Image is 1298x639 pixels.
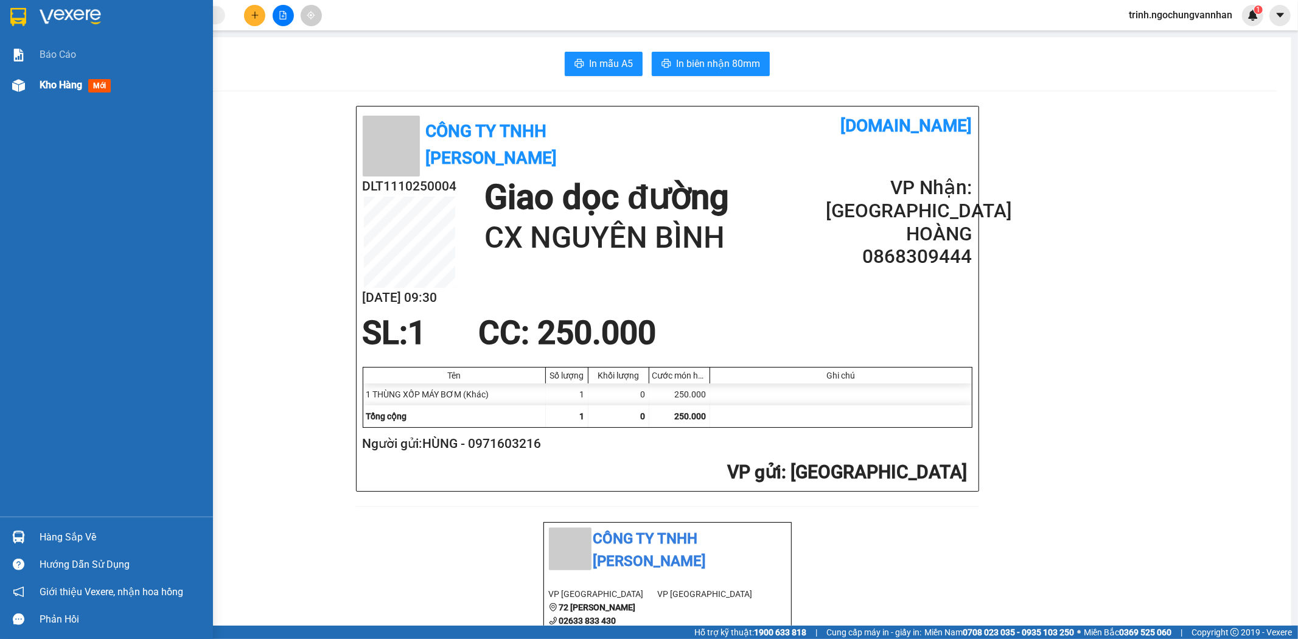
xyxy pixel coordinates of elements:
div: 250.000 [649,383,710,405]
h2: HOÀNG [826,223,972,246]
span: Hỗ trợ kỹ thuật: [694,626,806,639]
h2: DLT1110250004 [363,176,457,197]
div: Ghi chú [713,371,969,380]
b: Công ty TNHH [PERSON_NAME] [426,121,557,168]
span: Cung cấp máy in - giấy in: [826,626,921,639]
strong: 1900 633 818 [754,627,806,637]
div: 0 [588,383,649,405]
h1: Giao dọc đường [484,176,729,218]
span: question-circle [13,559,24,570]
span: Miền Nam [924,626,1074,639]
span: 1 [408,314,427,352]
span: plus [251,11,259,19]
span: aim [307,11,315,19]
span: Miền Bắc [1084,626,1171,639]
img: solution-icon [12,49,25,61]
div: 1 THÙNG XỐP MÁY BƠM (Khác) [363,383,546,405]
span: | [815,626,817,639]
span: phone [549,616,557,625]
b: 72 [PERSON_NAME] [559,602,636,612]
span: Báo cáo [40,47,76,62]
span: Kho hàng [40,79,82,91]
span: notification [13,586,24,598]
span: 0 [641,411,646,421]
span: file-add [279,11,287,19]
div: Tên [366,371,542,380]
sup: 1 [1254,5,1263,14]
b: [DOMAIN_NAME] [841,116,972,136]
span: caret-down [1275,10,1286,21]
b: 02633 833 430 [559,616,616,626]
span: environment [549,603,557,612]
span: ⚪️ [1077,630,1081,635]
img: logo-vxr [10,8,26,26]
span: printer [574,58,584,70]
span: Tổng cộng [366,411,407,421]
div: Khối lượng [591,371,646,380]
span: mới [88,79,111,93]
img: warehouse-icon [12,79,25,92]
span: In biên nhận 80mm [676,56,760,71]
div: Phản hồi [40,610,204,629]
span: printer [661,58,671,70]
button: printerIn biên nhận 80mm [652,52,770,76]
li: Công ty TNHH [PERSON_NAME] [549,528,786,573]
img: icon-new-feature [1247,10,1258,21]
div: Hàng sắp về [40,528,204,546]
h2: Người gửi: HÙNG - 0971603216 [363,434,968,454]
strong: 0708 023 035 - 0935 103 250 [963,627,1074,637]
li: VP [GEOGRAPHIC_DATA] [657,587,766,601]
span: 1 [1256,5,1260,14]
strong: 0369 525 060 [1119,627,1171,637]
img: warehouse-icon [12,531,25,543]
span: In mẫu A5 [589,56,633,71]
span: Giới thiệu Vexere, nhận hoa hồng [40,584,183,599]
h2: [DATE] 09:30 [363,288,457,308]
button: aim [301,5,322,26]
span: copyright [1230,628,1239,637]
span: | [1181,626,1182,639]
div: 1 [546,383,588,405]
button: plus [244,5,265,26]
div: Cước món hàng [652,371,707,380]
span: trinh.ngochungvannhan [1119,7,1242,23]
h1: CX NGUYÊN BÌNH [484,218,729,257]
button: file-add [273,5,294,26]
span: 1 [580,411,585,421]
span: 250.000 [675,411,707,421]
span: message [13,613,24,625]
div: Hướng dẫn sử dụng [40,556,204,574]
button: caret-down [1269,5,1291,26]
span: SL: [363,314,408,352]
h2: : [GEOGRAPHIC_DATA] [363,460,968,485]
div: Số lượng [549,371,585,380]
div: CC : 250.000 [471,315,663,351]
button: printerIn mẫu A5 [565,52,643,76]
h2: VP Nhận: [GEOGRAPHIC_DATA] [826,176,972,223]
span: VP gửi [728,461,782,483]
h2: 0868309444 [826,245,972,268]
li: VP [GEOGRAPHIC_DATA] [549,587,658,601]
